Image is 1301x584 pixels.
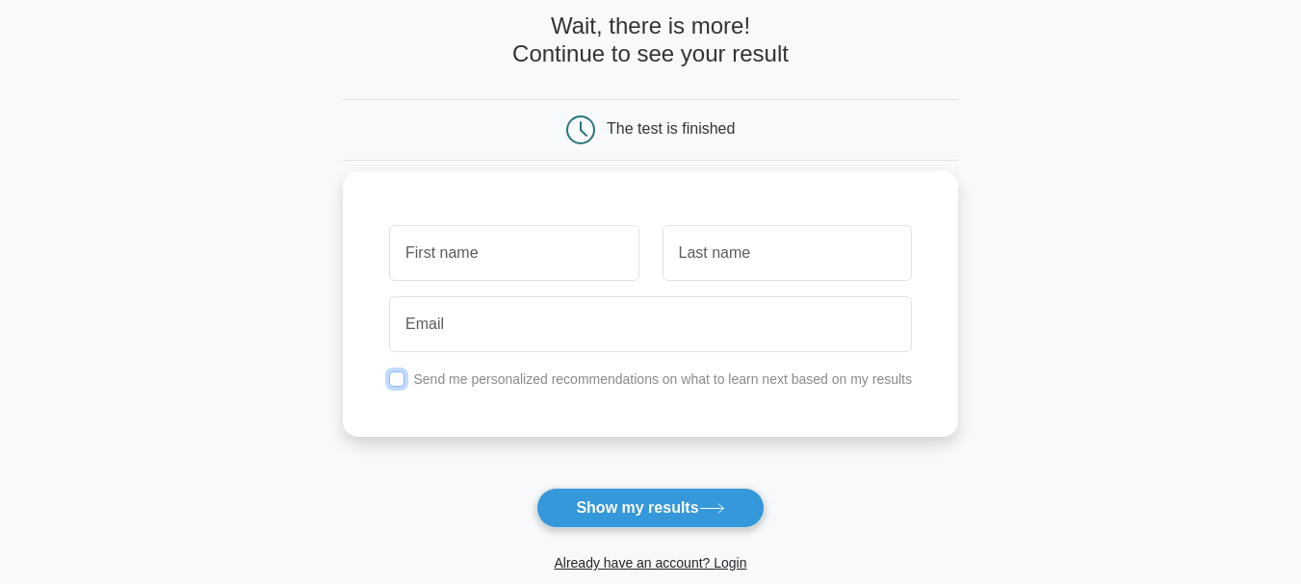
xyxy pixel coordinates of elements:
label: Send me personalized recommendations on what to learn next based on my results [413,371,912,387]
div: The test is finished [607,120,735,137]
a: Already have an account? Login [554,555,746,571]
input: Email [389,296,912,352]
input: First name [389,225,638,281]
input: Last name [663,225,912,281]
button: Show my results [536,488,764,528]
h4: Wait, there is more! Continue to see your result [343,13,958,68]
